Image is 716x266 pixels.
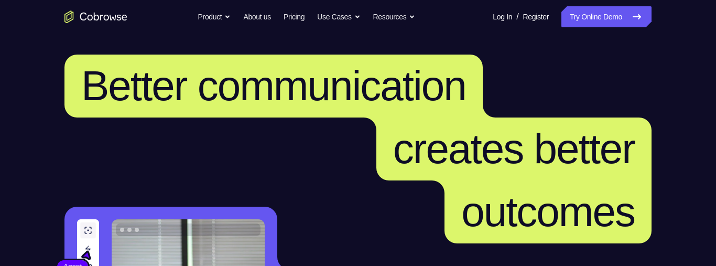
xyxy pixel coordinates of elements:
span: / [516,10,518,23]
button: Resources [373,6,416,27]
a: Try Online Demo [561,6,652,27]
span: creates better [393,125,635,172]
a: Log In [493,6,512,27]
span: Better communication [81,62,466,109]
button: Use Cases [317,6,360,27]
button: Product [198,6,231,27]
span: outcomes [461,188,635,235]
a: Pricing [284,6,305,27]
a: Register [523,6,549,27]
a: About us [243,6,270,27]
a: Go to the home page [64,10,127,23]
